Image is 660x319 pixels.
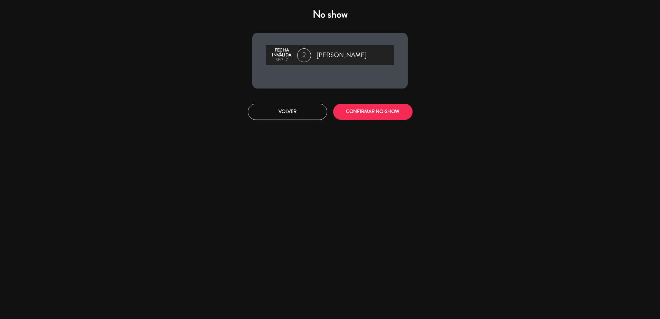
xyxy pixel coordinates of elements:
div: Fecha inválida [270,48,294,58]
span: 2 [297,48,311,62]
button: Volver [248,104,327,120]
button: CONFIRMAR NO-SHOW [333,104,413,120]
div: sep., 7 [270,58,294,63]
h4: No show [252,8,408,21]
span: [PERSON_NAME] [317,50,367,60]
